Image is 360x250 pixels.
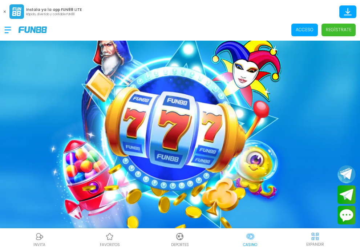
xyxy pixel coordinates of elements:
img: Casino Favoritos [105,232,114,241]
a: ReferralReferralINVITA [4,231,74,247]
button: Contact customer service [337,206,356,225]
img: Deportes [175,232,184,241]
img: Referral [35,232,44,241]
img: hide [311,232,320,241]
img: Company Logo [19,26,47,33]
button: Join telegram channel [337,165,356,184]
a: CasinoCasinoCasino [215,231,285,247]
button: Join telegram [337,185,356,204]
p: INVITA [33,242,45,247]
p: Casino [243,242,257,247]
a: Casino FavoritosCasino Favoritosfavoritos [74,231,145,247]
p: Rápido, divertido y confiable FUN88 [26,12,82,17]
p: favoritos [100,242,120,247]
p: Regístrate [326,26,351,33]
p: Deportes [171,242,189,247]
p: Instala ya la app FUN88 LITE [26,7,82,12]
a: DeportesDeportesDeportes [145,231,215,247]
p: EXPANDIR [306,242,324,247]
img: App Logo [9,4,24,19]
p: Acceso [296,26,314,33]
